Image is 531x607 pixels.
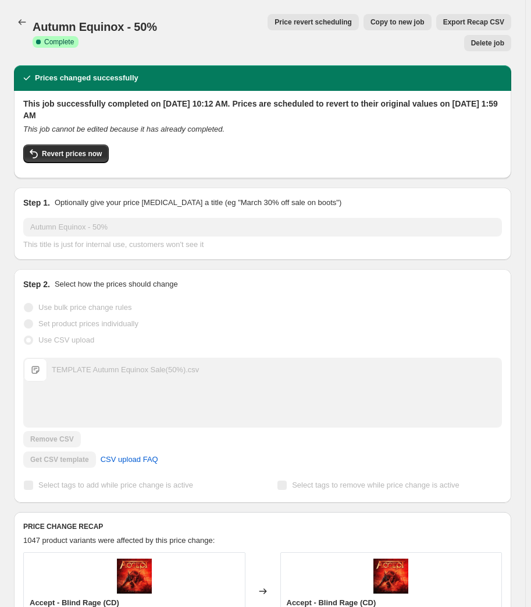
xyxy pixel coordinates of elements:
[44,37,74,47] span: Complete
[292,481,459,489] span: Select tags to remove while price change is active
[275,17,352,27] span: Price revert scheduling
[117,559,152,594] img: 91CZwptUlcL._UF1000_1000_QL80_80x.jpg
[14,14,30,30] button: Price change jobs
[23,144,109,163] button: Revert prices now
[471,38,504,48] span: Delete job
[33,20,157,33] span: Autumn Equinox - 50%
[23,98,502,121] h2: This job successfully completed on [DATE] 10:12 AM. Prices are scheduled to revert to their origi...
[373,559,408,594] img: 91CZwptUlcL._UF1000_1000_QL80_80x.jpg
[23,536,215,545] span: 1047 product variants were affected by this price change:
[370,17,425,27] span: Copy to new job
[55,197,341,209] p: Optionally give your price [MEDICAL_DATA] a title (eg "March 30% off sale on boots")
[443,17,504,27] span: Export Recap CSV
[42,149,102,158] span: Revert prices now
[30,598,119,607] span: Accept - Blind Rage (CD)
[268,14,359,30] button: Price revert scheduling
[101,454,158,465] span: CSV upload FAQ
[363,14,432,30] button: Copy to new job
[38,319,138,328] span: Set product prices individually
[23,125,224,133] i: This job cannot be edited because it has already completed.
[52,364,199,376] div: TEMPLATE Autumn Equinox Sale(50%).csv
[23,197,50,209] h2: Step 1.
[38,303,131,312] span: Use bulk price change rules
[35,72,138,84] h2: Prices changed successfully
[38,336,94,344] span: Use CSV upload
[287,598,376,607] span: Accept - Blind Rage (CD)
[436,14,511,30] button: Export Recap CSV
[464,35,511,51] button: Delete job
[38,481,193,489] span: Select tags to add while price change is active
[23,278,50,290] h2: Step 2.
[94,450,165,469] a: CSV upload FAQ
[23,218,502,237] input: 30% off holiday sale
[23,240,204,249] span: This title is just for internal use, customers won't see it
[55,278,178,290] p: Select how the prices should change
[23,522,502,531] h6: PRICE CHANGE RECAP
